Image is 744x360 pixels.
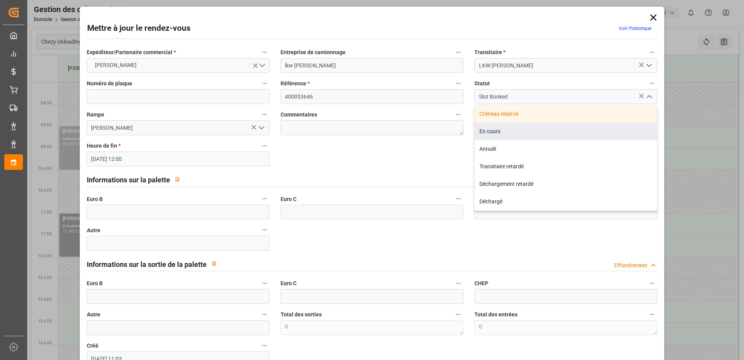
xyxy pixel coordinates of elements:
font: Euro B [87,280,103,286]
button: Ouvrir le menu [87,58,270,73]
button: Transitaire * [647,47,657,57]
button: Euro C [453,194,463,204]
button: Total des sorties [453,309,463,319]
h2: Informations sur la palette [87,175,170,185]
button: Euro B [260,194,270,204]
font: CHEP [474,280,488,286]
button: Total des entrées [647,309,657,319]
a: Voir l’historique [619,26,651,31]
div: Déchargé [475,193,657,210]
button: Ouvrir le menu [643,60,655,72]
font: Commentaires [281,111,317,118]
font: Euro B [87,196,103,202]
button: Ouvrir le menu [255,122,267,134]
font: Expéditeur/Partenaire commercial [87,49,172,55]
button: Heure de fin * [260,141,270,151]
input: Type à rechercher/sélectionner [87,120,270,135]
div: Créneau réservé [475,105,657,123]
div: Annulé [475,140,657,158]
font: Référence [281,80,306,86]
div: Transitaire retardé [475,158,657,175]
button: Autre [260,225,270,235]
font: Rampe [87,111,104,118]
h2: Informations sur la sortie de la palette [87,259,207,270]
div: Effondrement [614,261,647,270]
font: Autre [87,227,100,233]
button: Référence * [453,78,463,88]
font: Transitaire [474,49,502,55]
button: Autre [260,309,270,319]
button: CHEP [647,278,657,288]
button: Numéro de plaque [260,78,270,88]
button: Statut [647,78,657,88]
font: Euro C [281,196,297,202]
button: Euro C [453,278,463,288]
button: Créé [260,341,270,351]
font: Numéro de plaque [87,80,132,86]
font: Autre [87,311,100,318]
button: Expéditeur/Partenaire commercial * [260,47,270,57]
input: Type à rechercher/sélectionner [474,89,657,104]
textarea: 0 [474,320,657,335]
div: En cours [475,123,657,140]
textarea: 0 [281,320,463,335]
h2: Mettre à jour le rendez-vous [87,22,191,35]
font: Heure de fin [87,143,117,149]
button: View description [170,172,185,187]
font: Entreprise de camionnage [281,49,346,55]
input: JJ-MM-AAAA HH :MM [87,152,270,166]
span: [PERSON_NAME] [91,61,140,69]
div: Déchargement retardé [475,175,657,193]
button: Euro B [260,278,270,288]
font: Euro C [281,280,297,286]
button: Entreprise de camionnage [453,47,463,57]
button: Fermer le menu [643,91,655,103]
font: Créé [87,342,98,349]
font: Total des sorties [281,311,322,318]
button: View description [207,256,221,271]
button: Rampe [260,109,270,120]
button: Commentaires [453,109,463,120]
font: Total des entrées [474,311,518,318]
font: Statut [474,80,490,86]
